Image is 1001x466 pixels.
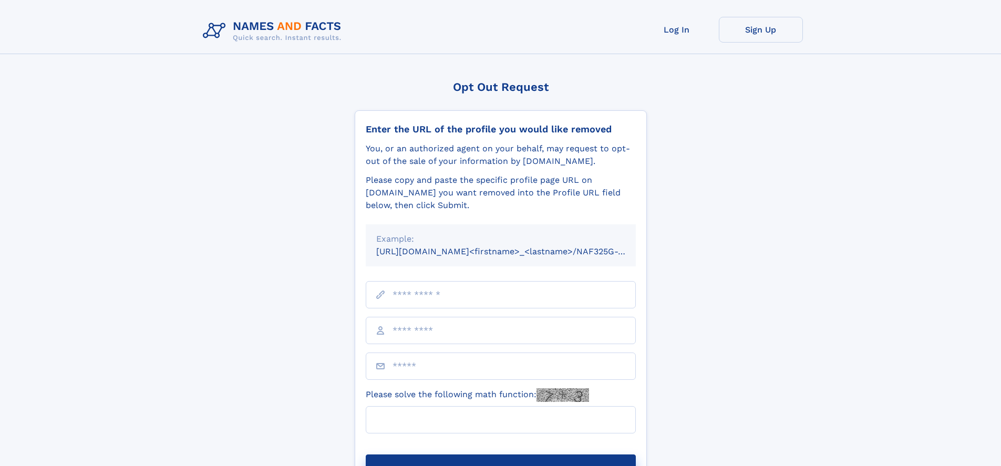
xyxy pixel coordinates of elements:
[635,17,719,43] a: Log In
[376,233,625,245] div: Example:
[199,17,350,45] img: Logo Names and Facts
[719,17,803,43] a: Sign Up
[366,142,636,168] div: You, or an authorized agent on your behalf, may request to opt-out of the sale of your informatio...
[366,388,589,402] label: Please solve the following math function:
[366,174,636,212] div: Please copy and paste the specific profile page URL on [DOMAIN_NAME] you want removed into the Pr...
[366,123,636,135] div: Enter the URL of the profile you would like removed
[355,80,647,94] div: Opt Out Request
[376,246,656,256] small: [URL][DOMAIN_NAME]<firstname>_<lastname>/NAF325G-xxxxxxxx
